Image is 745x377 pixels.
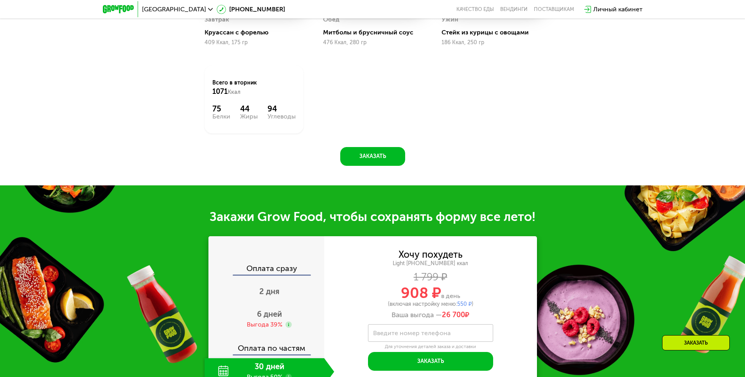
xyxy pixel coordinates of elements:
[534,6,574,13] div: поставщикам
[399,250,463,259] div: Хочу похудеть
[401,284,441,302] span: 908 ₽
[240,113,258,120] div: Жиры
[368,344,493,350] div: Для уточнения деталей заказа и доставки
[441,292,460,300] span: в день
[212,104,230,113] div: 75
[368,352,493,371] button: Заказать
[442,311,469,320] span: ₽
[593,5,643,14] div: Личный кабинет
[267,113,296,120] div: Углеводы
[205,29,310,36] div: Круассан с форелью
[247,320,282,329] div: Выгода 39%
[228,89,241,95] span: Ккал
[142,6,206,13] span: [GEOGRAPHIC_DATA]
[257,309,282,319] span: 6 дней
[442,14,458,25] div: Ужин
[267,104,296,113] div: 94
[217,5,285,14] a: [PHONE_NUMBER]
[323,29,428,36] div: Митболы и брусничный соус
[324,273,537,282] div: 1 799 ₽
[373,331,451,335] label: Введите номер телефона
[442,311,465,319] span: 26 700
[209,336,324,354] div: Оплата по частям
[212,79,296,96] div: Всего в вторник
[205,14,229,25] div: Завтрак
[456,6,494,13] a: Качество еды
[442,29,547,36] div: Стейк из курицы с овощами
[500,6,528,13] a: Вендинги
[240,104,258,113] div: 44
[442,39,540,46] div: 186 Ккал, 250 гр
[212,87,228,96] span: 1071
[324,302,537,307] div: (включая настройку меню: )
[323,39,422,46] div: 476 Ккал, 280 гр
[323,14,339,25] div: Обед
[259,287,280,296] span: 2 дня
[340,147,405,166] button: Заказать
[212,113,230,120] div: Белки
[209,264,324,275] div: Оплата сразу
[324,260,537,267] div: Light [PHONE_NUMBER] ккал
[205,39,303,46] div: 409 Ккал, 175 гр
[324,311,537,320] div: Ваша выгода —
[457,301,472,307] span: 550 ₽
[662,335,730,350] div: Заказать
